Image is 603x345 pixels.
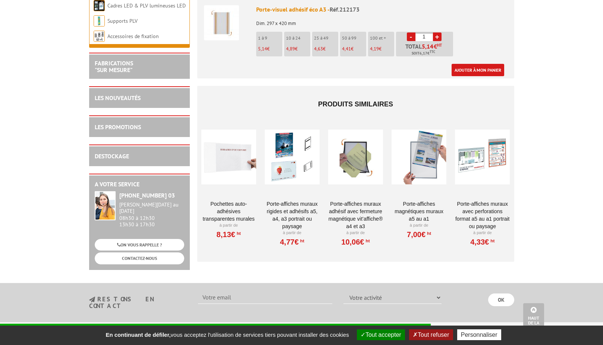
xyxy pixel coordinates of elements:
img: widget-service.jpg [95,191,116,220]
a: Accessoires de fixation [107,33,159,40]
sup: HT [235,231,241,236]
button: Tout accepter [357,329,405,340]
span: Soit € [412,50,435,56]
sup: TTC [430,50,435,54]
div: [PERSON_NAME][DATE] au [DATE] [119,202,184,214]
span: Produits similaires [318,100,393,108]
a: ON VOUS RAPPELLE ? [95,239,184,251]
button: Personnaliser (fenêtre modale) [457,329,501,340]
sup: HT [364,238,370,243]
sup: HT [425,231,431,236]
button: Tout refuser [409,329,453,340]
img: newsletter.jpg [89,296,95,303]
span: 6,17 [420,50,427,56]
img: Supports PLV [94,15,105,27]
span: vous acceptez l'utilisation de services tiers pouvant installer des cookies [102,332,352,338]
strong: [PHONE_NUMBER] 03 [119,192,175,199]
a: CONTACTEZ-NOUS [95,252,184,264]
sup: HT [299,238,304,243]
p: 10 à 24 [286,35,310,41]
a: 4,77€HT [280,240,304,244]
span: 4,63 [314,46,323,52]
span: € [434,43,437,49]
a: 8,13€HT [217,232,241,237]
a: 4,33€HT [470,240,494,244]
a: Porte-affiches magnétiques muraux A5 au A1 [392,200,446,223]
a: LES PROMOTIONS [95,123,141,131]
strong: En continuant de défiler, [106,332,170,338]
p: Dim. 297 x 420 mm [256,16,508,26]
p: € [258,46,282,52]
sup: HT [489,238,494,243]
a: + [433,32,442,41]
p: € [342,46,366,52]
p: € [370,46,394,52]
a: Haut de la page [523,303,544,334]
h2: A votre service [95,181,184,188]
h3: restons en contact [89,296,187,309]
a: Porte-affiches muraux adhésif avec fermeture magnétique VIT’AFFICHE® A4 et A3 [328,200,383,230]
sup: HT [437,43,442,48]
div: 08h30 à 12h30 13h30 à 17h30 [119,202,184,227]
a: FABRICATIONS"Sur Mesure" [95,59,133,74]
p: 1 à 9 [258,35,282,41]
a: Pochettes auto-adhésives transparentes murales [201,200,256,223]
a: Cadres LED & PLV lumineuses LED [107,2,186,9]
a: DESTOCKAGE [95,152,129,160]
img: Accessoires de fixation [94,31,105,42]
span: 4,41 [342,46,351,52]
a: 7,00€HT [407,232,431,237]
a: LES NOUVEAUTÉS [95,94,141,102]
span: 5,14 [258,46,267,52]
input: OK [488,293,514,306]
p: 100 et + [370,35,394,41]
img: Porte-visuel adhésif éco A3 [204,5,239,40]
a: Supports PLV [107,18,138,24]
p: 25 à 49 [314,35,338,41]
span: 4,89 [286,46,295,52]
p: À partir de [328,230,383,236]
span: Réf.212173 [330,6,359,13]
a: Ajouter à mon panier [452,64,504,76]
div: Porte-visuel adhésif éco A3 - [256,5,508,14]
a: Porte-affiches muraux avec perforations format A5 au A1 portrait ou paysage [455,200,510,230]
span: 5,14 [422,43,434,49]
p: À partir de [455,230,510,236]
p: À partir de [265,230,320,236]
p: À partir de [201,223,256,229]
p: 50 à 99 [342,35,366,41]
span: 4,19 [370,46,379,52]
p: € [286,46,310,52]
input: Votre email [198,291,332,304]
a: Porte-affiches muraux rigides et adhésifs A5, A4, A3 portrait ou paysage [265,200,320,230]
p: € [314,46,338,52]
a: 10,06€HT [341,240,370,244]
a: - [407,32,415,41]
p: À partir de [392,223,446,229]
p: Total [398,43,453,56]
